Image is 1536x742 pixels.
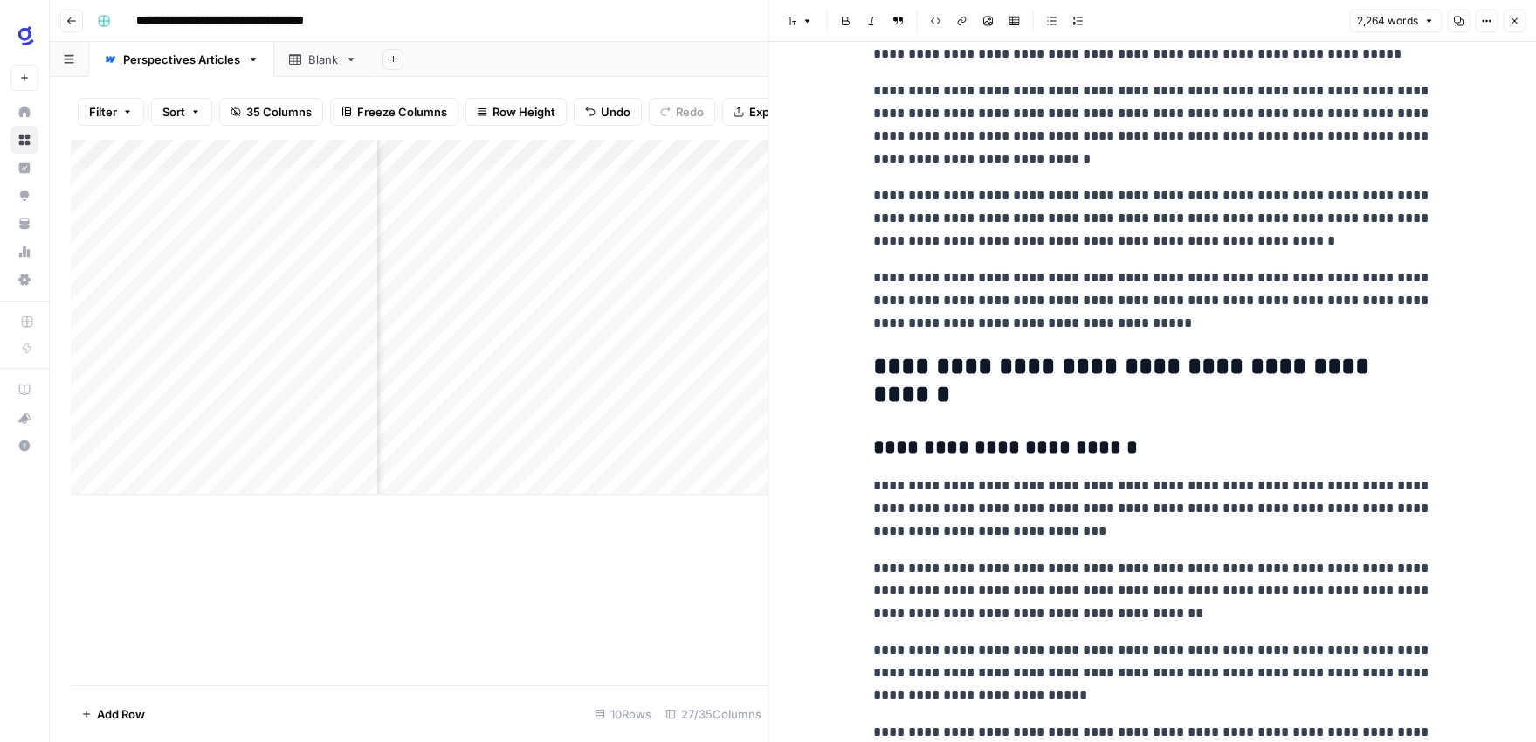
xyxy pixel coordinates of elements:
[71,700,155,728] button: Add Row
[749,103,811,121] span: Export CSV
[658,700,768,728] div: 27/35 Columns
[1349,10,1442,32] button: 2,264 words
[10,20,42,52] img: Glean SEO Ops Logo
[78,98,144,126] button: Filter
[601,103,630,121] span: Undo
[97,705,145,723] span: Add Row
[10,432,38,460] button: Help + Support
[722,98,823,126] button: Export CSV
[10,266,38,294] a: Settings
[10,126,38,154] a: Browse
[308,51,338,68] div: Blank
[123,51,240,68] div: Perspectives Articles
[465,98,567,126] button: Row Height
[89,42,274,77] a: Perspectives Articles
[574,98,642,126] button: Undo
[219,98,323,126] button: 35 Columns
[1357,13,1418,29] span: 2,264 words
[10,238,38,266] a: Usage
[246,103,312,121] span: 35 Columns
[588,700,658,728] div: 10 Rows
[162,103,185,121] span: Sort
[357,103,447,121] span: Freeze Columns
[10,376,38,404] a: AirOps Academy
[676,103,704,121] span: Redo
[151,98,212,126] button: Sort
[10,154,38,182] a: Insights
[10,210,38,238] a: Your Data
[649,98,715,126] button: Redo
[10,182,38,210] a: Opportunities
[330,98,458,126] button: Freeze Columns
[89,103,117,121] span: Filter
[492,103,555,121] span: Row Height
[10,404,38,432] button: What's new?
[274,42,372,77] a: Blank
[11,405,38,431] div: What's new?
[10,98,38,126] a: Home
[10,14,38,58] button: Workspace: Glean SEO Ops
